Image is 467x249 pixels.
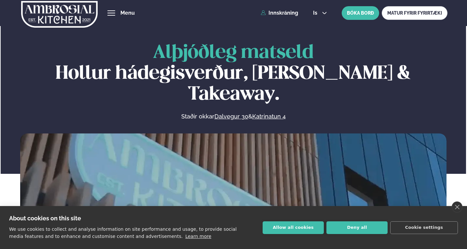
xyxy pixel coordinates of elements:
[390,221,458,234] button: Cookie settings
[214,113,248,120] a: Dalvegur 30
[9,215,81,222] strong: About cookies on this site
[110,113,356,120] p: Staðir okkar &
[261,10,298,16] a: Innskráning
[107,9,115,17] button: hamburger
[153,44,314,62] span: Alþjóðleg matseld
[252,113,286,120] a: Katrinatun 4
[313,10,319,16] span: is
[308,10,332,16] button: is
[21,1,98,28] img: logo
[382,6,447,20] a: MATUR FYRIR FYRIRTÆKI
[9,227,237,239] p: We use cookies to collect and analyse information on site performance and usage, to provide socia...
[185,234,211,239] a: Learn more
[326,221,388,234] button: Deny all
[263,221,324,234] button: Allow all cookies
[20,43,447,105] h1: Hollur hádegisverður, [PERSON_NAME] & Takeaway.
[452,201,462,213] a: close
[342,6,379,20] button: BÓKA BORÐ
